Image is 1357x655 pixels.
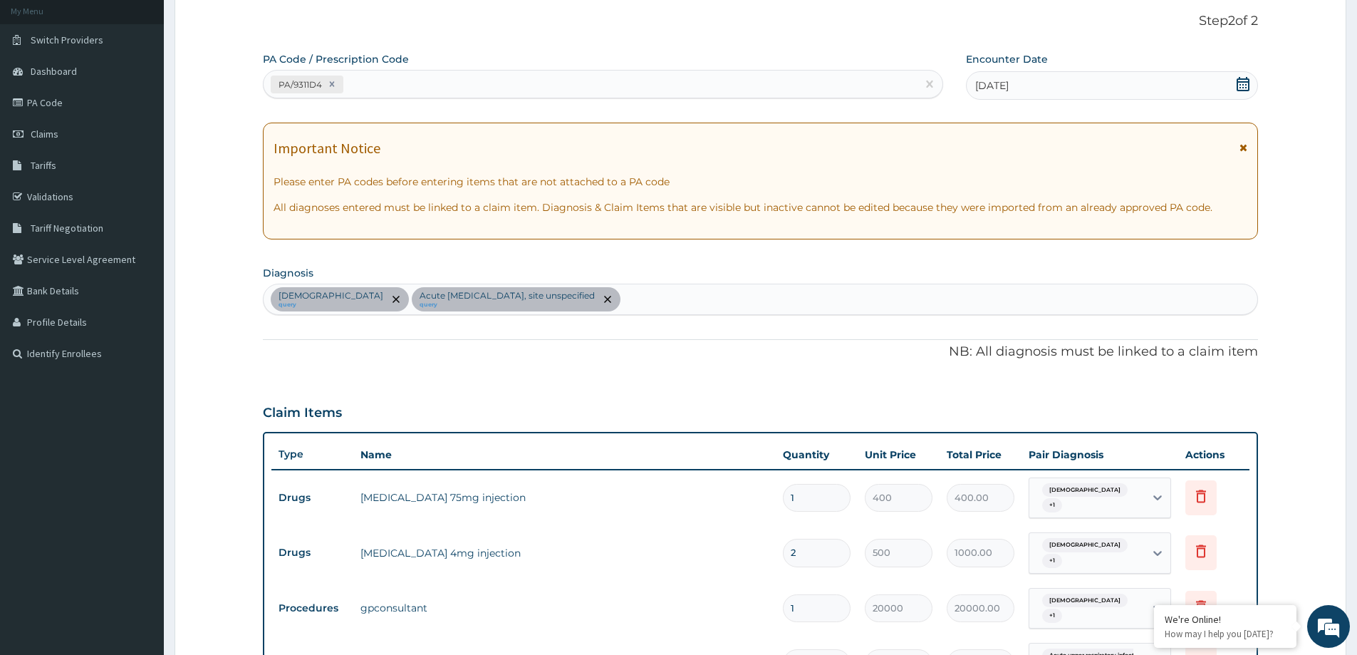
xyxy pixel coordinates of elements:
[1042,554,1062,568] span: + 1
[7,389,271,439] textarea: Type your message and hit 'Enter'
[279,290,383,301] p: [DEMOGRAPHIC_DATA]
[26,71,58,107] img: d_794563401_company_1708531726252_794563401
[353,483,776,512] td: [MEDICAL_DATA] 75mg injection
[1021,440,1178,469] th: Pair Diagnosis
[601,293,614,306] span: remove selection option
[83,180,197,324] span: We're online!
[274,200,1247,215] p: All diagnoses entered must be linked to a claim item. Diagnosis & Claim Items that are visible bu...
[966,52,1048,66] label: Encounter Date
[940,440,1021,469] th: Total Price
[1042,594,1128,608] span: [DEMOGRAPHIC_DATA]
[31,128,58,140] span: Claims
[1165,628,1286,640] p: How may I help you today?
[1042,538,1128,552] span: [DEMOGRAPHIC_DATA]
[1042,609,1062,623] span: + 1
[31,159,56,172] span: Tariffs
[390,293,402,306] span: remove selection option
[263,406,342,421] h3: Claim Items
[271,595,353,622] td: Procedures
[1165,613,1286,626] div: We're Online!
[1042,498,1062,512] span: + 1
[31,222,103,234] span: Tariff Negotiation
[263,52,409,66] label: PA Code / Prescription Code
[31,33,103,46] span: Switch Providers
[234,7,268,41] div: Minimize live chat window
[271,441,353,468] th: Type
[975,78,1009,93] span: [DATE]
[858,440,940,469] th: Unit Price
[31,65,77,78] span: Dashboard
[1042,483,1128,497] span: [DEMOGRAPHIC_DATA]
[271,540,353,566] td: Drugs
[274,76,324,93] div: PA/9311D4
[1178,440,1249,469] th: Actions
[274,140,380,156] h1: Important Notice
[353,539,776,567] td: [MEDICAL_DATA] 4mg injection
[353,440,776,469] th: Name
[263,14,1258,29] p: Step 2 of 2
[279,301,383,309] small: query
[420,301,595,309] small: query
[274,175,1247,189] p: Please enter PA codes before entering items that are not attached to a PA code
[353,594,776,622] td: gpconsultant
[420,290,595,301] p: Acute [MEDICAL_DATA], site unspecified
[74,80,239,98] div: Chat with us now
[271,485,353,511] td: Drugs
[776,440,858,469] th: Quantity
[263,266,313,280] label: Diagnosis
[263,343,1258,361] p: NB: All diagnosis must be linked to a claim item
